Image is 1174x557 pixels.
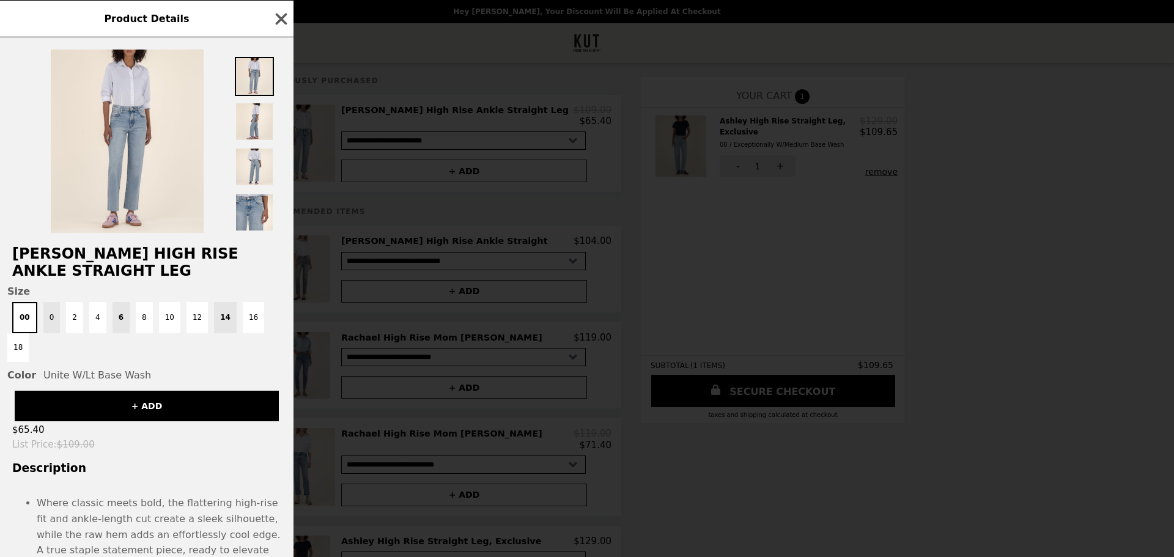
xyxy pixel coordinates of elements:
div: Unite W/Lt Base Wash [7,369,286,381]
button: 0 [43,302,61,333]
img: Thumbnail 2 [235,102,274,141]
span: Color [7,369,36,381]
button: 16 [243,302,264,333]
button: 18 [7,333,29,362]
img: 00 / Unite W/Lt Base Wash [51,50,204,233]
button: 12 [186,302,208,333]
button: 4 [89,302,106,333]
span: Product Details [104,13,189,24]
img: Thumbnail 4 [235,193,274,232]
button: 2 [66,302,83,333]
button: + ADD [15,391,279,421]
img: Thumbnail 1 [235,57,274,96]
button: 10 [159,302,180,333]
span: $109.00 [57,439,95,450]
button: 00 [12,302,37,333]
img: Thumbnail 3 [235,147,274,186]
span: Size [7,286,286,297]
button: 8 [136,302,153,333]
